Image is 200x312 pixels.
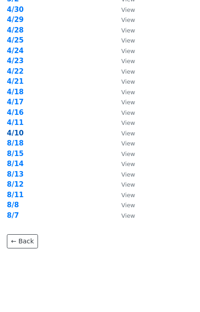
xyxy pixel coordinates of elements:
[121,171,135,178] small: View
[7,47,24,55] a: 4/24
[112,36,135,44] a: View
[154,268,200,312] iframe: Chat Widget
[112,47,135,55] a: View
[112,67,135,75] a: View
[7,139,24,147] a: 8/18
[7,234,38,248] a: ← Back
[112,5,135,14] a: View
[112,201,135,209] a: View
[7,77,24,86] a: 4/21
[112,108,135,117] a: View
[121,119,135,126] small: View
[7,57,24,65] a: 4/23
[7,201,19,209] a: 8/8
[121,78,135,85] small: View
[7,118,24,127] a: 4/11
[121,109,135,116] small: View
[112,170,135,178] a: View
[7,26,24,34] a: 4/28
[121,37,135,44] small: View
[7,129,24,137] a: 4/10
[112,180,135,188] a: View
[7,16,24,24] a: 4/29
[121,130,135,137] small: View
[121,89,135,96] small: View
[112,118,135,127] a: View
[7,211,19,220] a: 8/7
[121,58,135,65] small: View
[121,202,135,209] small: View
[112,129,135,137] a: View
[112,191,135,199] a: View
[121,16,135,23] small: View
[112,77,135,86] a: View
[112,26,135,34] a: View
[112,88,135,96] a: View
[112,150,135,158] a: View
[121,151,135,157] small: View
[7,98,24,106] a: 4/17
[7,170,24,178] a: 8/13
[112,211,135,220] a: View
[121,99,135,106] small: View
[112,160,135,168] a: View
[7,67,24,75] a: 4/22
[121,68,135,75] small: View
[7,180,24,188] a: 8/12
[7,150,24,158] a: 8/15
[7,36,24,44] a: 4/25
[121,192,135,199] small: View
[7,160,24,168] a: 8/14
[7,5,24,14] a: 4/30
[112,98,135,106] a: View
[7,191,24,199] a: 8/11
[7,108,24,117] a: 4/16
[121,161,135,167] small: View
[121,48,135,54] small: View
[112,57,135,65] a: View
[112,16,135,24] a: View
[121,140,135,147] small: View
[121,212,135,219] small: View
[121,27,135,34] small: View
[7,88,24,96] a: 4/18
[112,139,135,147] a: View
[121,181,135,188] small: View
[154,268,200,312] div: 聊天小工具
[121,6,135,13] small: View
